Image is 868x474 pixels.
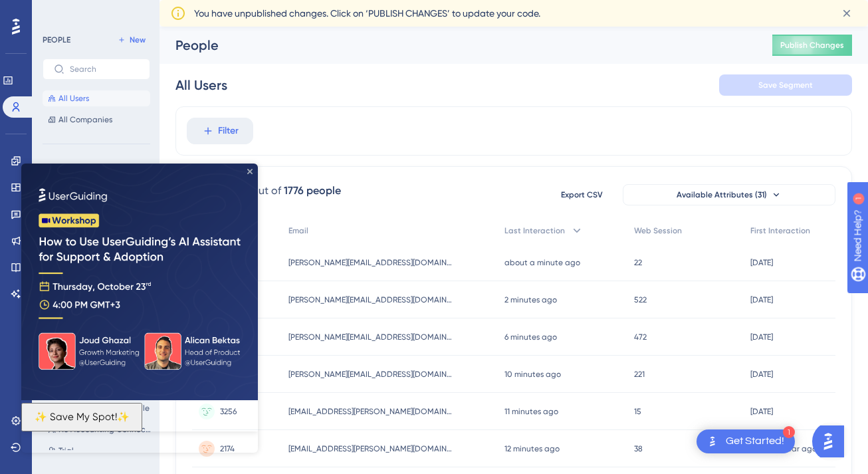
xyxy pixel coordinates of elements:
span: Export CSV [561,189,603,200]
div: out of [252,183,281,199]
span: Email [288,225,308,236]
button: New [113,32,150,48]
time: [DATE] [750,295,773,304]
span: Available Attributes (31) [677,189,767,200]
div: 1 [92,7,96,17]
time: 2 minutes ago [504,295,557,304]
time: 6 minutes ago [504,332,557,342]
span: [PERSON_NAME][EMAIL_ADDRESS][DOMAIN_NAME] [288,332,455,342]
span: 522 [634,295,647,305]
span: [EMAIL_ADDRESS][PERSON_NAME][DOMAIN_NAME] [288,443,455,454]
div: PEOPLE [43,35,70,45]
button: Available Attributes (31) [623,184,835,205]
span: 22 [634,257,642,268]
img: launcher-image-alternative-text [705,433,720,449]
time: 12 minutes ago [504,444,560,453]
div: Get Started! [726,434,784,449]
span: [PERSON_NAME][EMAIL_ADDRESS][DOMAIN_NAME] [288,257,455,268]
button: Publish Changes [772,35,852,56]
time: [DATE] [750,370,773,379]
span: Web Session [634,225,682,236]
div: People [175,36,739,55]
span: All Users [58,93,89,104]
span: [PERSON_NAME][EMAIL_ADDRESS][DOMAIN_NAME] [288,369,455,380]
div: 1776 people [284,183,341,199]
button: Filter [187,118,253,144]
iframe: UserGuiding AI Assistant Launcher [812,421,852,461]
time: 11 minutes ago [504,407,558,416]
span: Filter [218,123,239,139]
span: 38 [634,443,643,454]
button: Save Segment [719,74,852,96]
time: [DATE] [750,407,773,416]
span: Last Interaction [504,225,565,236]
span: Save Segment [758,80,813,90]
span: All Companies [58,114,112,125]
div: Open Get Started! checklist, remaining modules: 1 [697,429,795,453]
span: New [130,35,146,45]
span: Publish Changes [780,40,844,51]
button: Export CSV [548,184,615,205]
time: [DATE] [750,332,773,342]
span: Need Help? [31,3,83,19]
span: First Interaction [750,225,810,236]
button: All Users [43,90,150,106]
div: All Users [175,76,227,94]
span: You have unpublished changes. Click on ‘PUBLISH CHANGES’ to update your code. [194,5,540,21]
span: 15 [634,406,641,417]
time: 10 minutes ago [504,370,561,379]
time: [DATE] [750,258,773,267]
span: 472 [634,332,647,342]
span: [EMAIL_ADDRESS][PERSON_NAME][DOMAIN_NAME] [288,406,455,417]
div: 1 [783,426,795,438]
button: All Companies [43,112,150,128]
span: 221 [634,369,645,380]
span: [PERSON_NAME][EMAIL_ADDRESS][DOMAIN_NAME] [288,295,455,305]
time: about a minute ago [504,258,580,267]
input: Search [70,64,139,74]
div: Close Preview [226,5,231,11]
